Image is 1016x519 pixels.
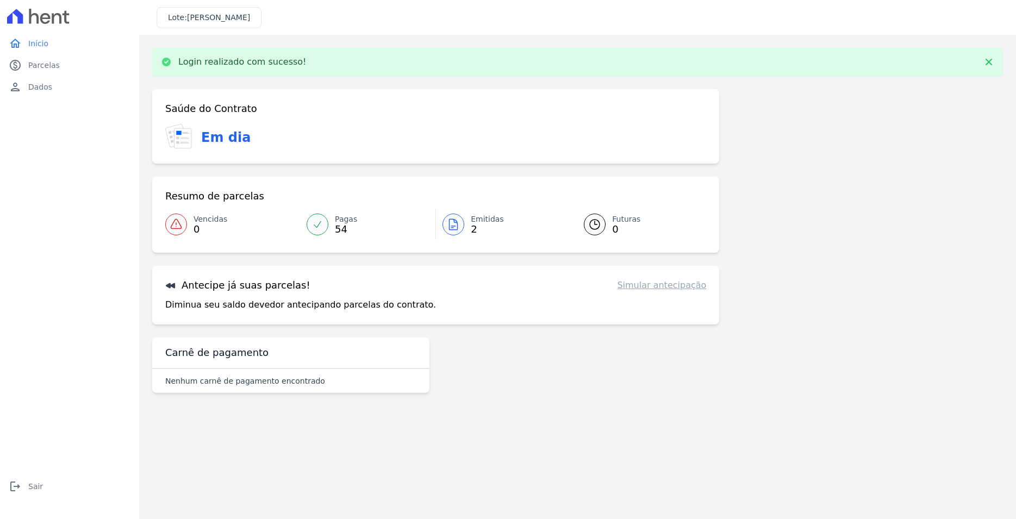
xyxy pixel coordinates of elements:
span: Dados [28,82,52,92]
a: Emitidas 2 [436,209,571,240]
a: personDados [4,76,135,98]
i: paid [9,59,22,72]
span: 0 [612,225,640,234]
a: Simular antecipação [617,279,706,292]
h3: Antecipe já suas parcelas! [165,279,310,292]
i: home [9,37,22,50]
h3: Carnê de pagamento [165,346,269,359]
a: logoutSair [4,476,135,497]
a: Vencidas 0 [165,209,300,240]
span: Vencidas [194,214,227,225]
h3: Lote: [168,12,250,23]
span: Emitidas [471,214,504,225]
i: person [9,80,22,93]
span: 54 [335,225,357,234]
p: Nenhum carnê de pagamento encontrado [165,376,325,386]
p: Diminua seu saldo devedor antecipando parcelas do contrato. [165,298,436,311]
span: 0 [194,225,227,234]
a: Futuras 0 [571,209,706,240]
h3: Saúde do Contrato [165,102,257,115]
span: Início [28,38,48,49]
a: Pagas 54 [300,209,435,240]
span: Pagas [335,214,357,225]
i: logout [9,480,22,493]
span: Parcelas [28,60,60,71]
p: Login realizado com sucesso! [178,57,307,67]
h3: Em dia [201,128,251,147]
span: [PERSON_NAME] [187,13,250,22]
span: Futuras [612,214,640,225]
h3: Resumo de parcelas [165,190,264,203]
a: homeInício [4,33,135,54]
span: 2 [471,225,504,234]
a: paidParcelas [4,54,135,76]
span: Sair [28,481,43,492]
